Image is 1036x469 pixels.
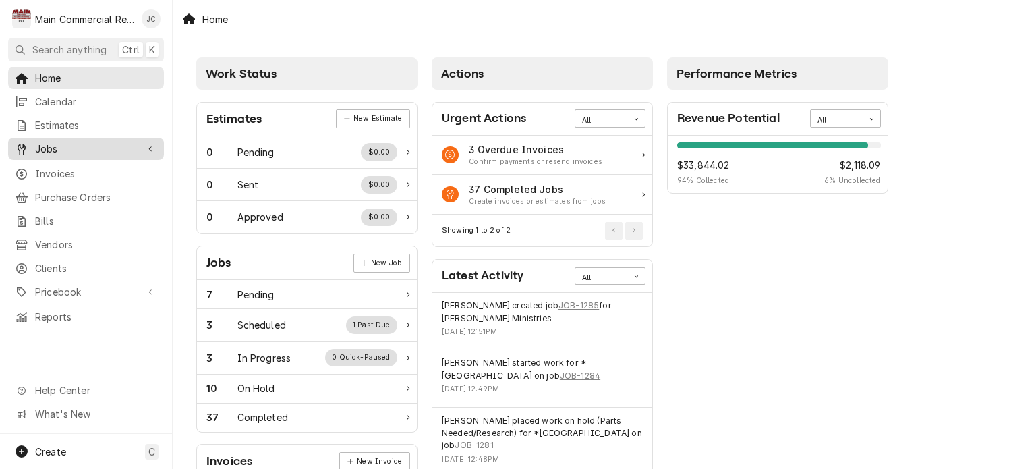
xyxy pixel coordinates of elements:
div: Card Header [432,103,652,136]
div: Action Item Title [469,182,606,196]
div: Card Link Button [353,254,410,273]
span: Actions [441,67,484,80]
a: Work Status [197,136,417,169]
div: All [582,115,621,126]
span: Pricebook [35,285,137,299]
button: Go to Next Page [625,222,643,240]
div: Work Status Supplemental Data [361,176,397,194]
div: Card Footer: Pagination [432,215,652,246]
a: Calendar [8,90,164,113]
a: JOB-1284 [560,370,600,382]
div: Work Status Supplemental Data [361,209,397,226]
div: Event Timestamp [442,454,643,465]
div: Work Status Title [237,410,288,424]
div: Main Commercial Refrigeration Service's Avatar [12,9,31,28]
span: $2,118.09 [824,158,880,172]
div: Action Item Suggestion [469,196,606,207]
div: All [817,115,857,126]
span: Clients [35,261,157,275]
div: Revenue Potential Collected [824,158,880,186]
div: Revenue Potential Collected [677,158,730,186]
div: Card Title [677,109,780,128]
div: Card Header [197,103,417,136]
a: Go to What's New [8,403,164,425]
div: Card Data [432,136,652,215]
div: Card Data Filter Control [575,109,645,127]
div: Event [432,293,652,350]
div: Card: Jobs [196,246,418,433]
span: Invoices [35,167,157,181]
div: Work Status Title [237,210,283,224]
span: 94 % Collected [677,175,730,186]
span: Performance Metrics [677,67,797,80]
a: Work Status [197,169,417,201]
a: Go to Pricebook [8,281,164,303]
div: Work Status Title [237,287,275,302]
div: Work Status [197,201,417,233]
a: Estimates [8,114,164,136]
a: Action Item [432,136,652,175]
div: Card Header [197,246,417,280]
span: Purchase Orders [35,190,157,204]
span: Reports [35,310,157,324]
div: Card Header [668,103,888,136]
span: Home [35,71,157,85]
span: Jobs [35,142,137,156]
div: Work Status Count [206,318,237,332]
div: Work Status Count [206,351,237,365]
div: Work Status Title [237,318,286,332]
a: Work Status [197,280,417,309]
span: Create [35,446,66,458]
div: Work Status Count [206,410,237,424]
div: Card: Estimates [196,102,418,234]
div: Work Status Count [206,210,237,224]
a: Work Status [197,404,417,432]
a: Work Status [197,375,417,404]
div: Event Timestamp [442,327,643,337]
div: All [582,273,621,283]
div: Card Data Filter Control [810,109,881,127]
div: Work Status Title [237,145,275,159]
div: Card Header [432,260,652,293]
div: Card Column Header [196,57,418,90]
a: New Estimate [336,109,409,128]
span: What's New [35,407,156,421]
div: Card Title [206,254,231,272]
a: Bills [8,210,164,232]
a: Work Status [197,342,417,375]
div: Work Status Count [206,381,237,395]
div: Work Status Count [206,145,237,159]
button: Search anythingCtrlK [8,38,164,61]
span: Work Status [206,67,277,80]
span: C [148,445,155,459]
div: Event [432,350,652,408]
div: Work Status Supplemental Data [325,349,397,366]
a: New Job [353,254,410,273]
div: Revenue Potential Details [677,142,881,186]
a: Reports [8,306,164,328]
div: Work Status Title [237,351,291,365]
div: Card Title [442,109,526,128]
span: Vendors [35,238,157,252]
a: Action Item [432,175,652,215]
span: $33,844.02 [677,158,730,172]
div: Card Data [668,136,888,194]
a: Go to Help Center [8,379,164,402]
div: Action Item Suggestion [469,157,602,167]
span: Search anything [32,43,107,57]
div: Jan Costello's Avatar [142,9,161,28]
div: Work Status Title [237,177,259,192]
div: JC [142,9,161,28]
div: Work Status Count [206,177,237,192]
div: Work Status Supplemental Data [346,316,398,334]
div: Work Status Supplemental Data [361,143,397,161]
div: Event String [442,415,643,452]
div: Main Commercial Refrigeration Service [35,12,134,26]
